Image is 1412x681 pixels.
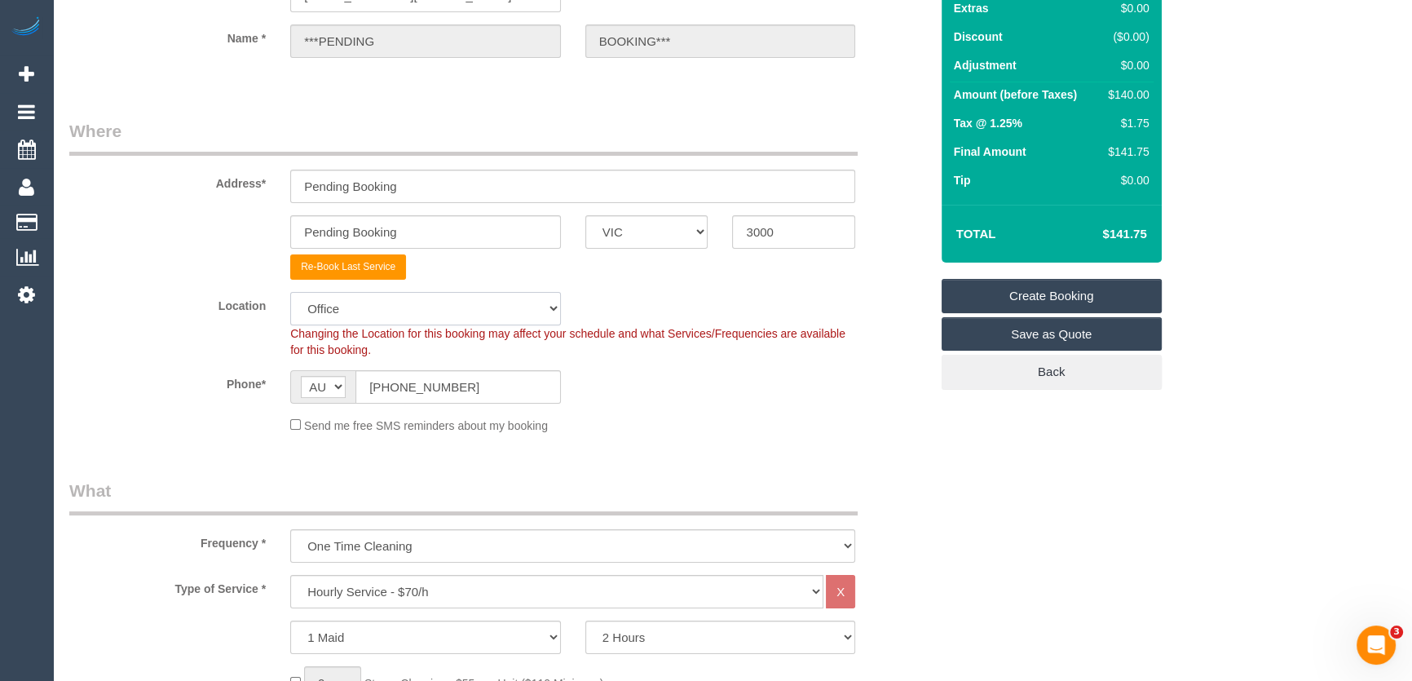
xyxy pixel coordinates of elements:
input: First Name* [290,24,561,58]
span: Send me free SMS reminders about my booking [304,419,548,432]
legend: What [69,479,858,515]
div: $140.00 [1101,86,1149,103]
label: Tip [954,172,971,188]
label: Type of Service * [57,575,278,597]
label: Name * [57,24,278,46]
div: ($0.00) [1101,29,1149,45]
strong: Total [956,227,996,241]
label: Frequency * [57,529,278,551]
input: Phone* [355,370,561,404]
div: $1.75 [1101,115,1149,131]
div: $0.00 [1101,172,1149,188]
div: $0.00 [1101,57,1149,73]
iframe: Intercom live chat [1357,626,1396,665]
label: Final Amount [954,144,1026,160]
button: Re-Book Last Service [290,254,406,280]
h4: $141.75 [1053,228,1146,241]
div: $141.75 [1101,144,1149,160]
label: Address* [57,170,278,192]
input: Post Code* [732,215,855,249]
img: Automaid Logo [10,16,42,39]
input: Last Name* [585,24,856,58]
label: Discount [954,29,1003,45]
a: Back [942,355,1162,389]
legend: Where [69,119,858,156]
label: Phone* [57,370,278,392]
span: 3 [1390,626,1403,639]
a: Save as Quote [942,317,1162,352]
input: Suburb* [290,215,561,249]
label: Amount (before Taxes) [954,86,1077,103]
a: Create Booking [942,279,1162,313]
label: Location [57,292,278,314]
label: Tax @ 1.25% [954,115,1022,131]
span: Changing the Location for this booking may affect your schedule and what Services/Frequencies are... [290,327,845,356]
label: Adjustment [954,57,1017,73]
